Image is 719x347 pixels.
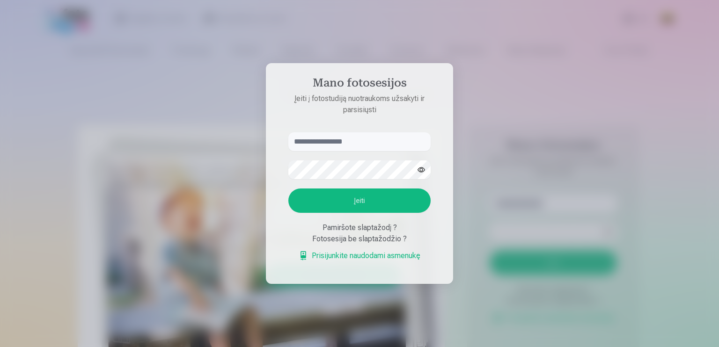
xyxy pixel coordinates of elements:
p: Įeiti į fotostudiją nuotraukoms užsakyti ir parsisiųsti [279,93,440,116]
div: Fotosesija be slaptažodžio ? [288,233,431,245]
button: Įeiti [288,188,431,213]
a: Prisijunkite naudodami asmenukę [299,250,420,261]
div: Pamiršote slaptažodį ? [288,222,431,233]
h4: Mano fotosesijos [279,76,440,93]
